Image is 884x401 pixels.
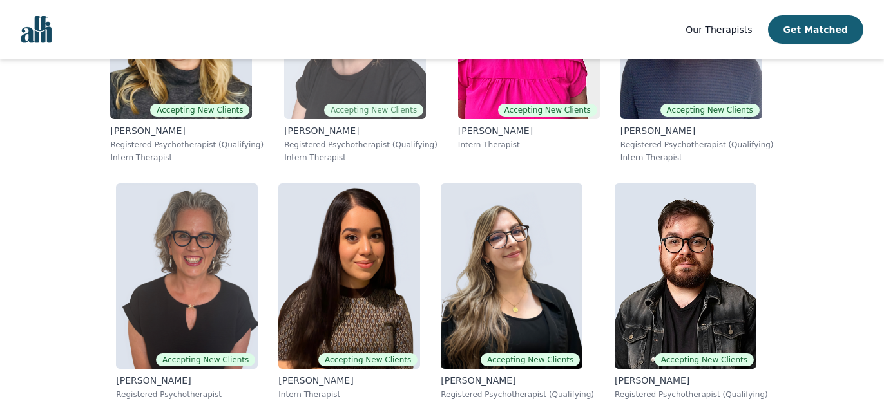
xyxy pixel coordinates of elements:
[116,389,258,400] p: Registered Psychotherapist
[110,140,264,150] p: Registered Psychotherapist (Qualifying)
[441,183,582,369] img: Joanna_Komisar
[768,15,863,44] button: Get Matched
[278,374,420,387] p: [PERSON_NAME]
[686,24,752,35] span: Our Therapists
[116,374,258,387] p: [PERSON_NAME]
[615,374,768,387] p: [PERSON_NAME]
[458,124,600,137] p: [PERSON_NAME]
[620,153,774,163] p: Intern Therapist
[458,140,600,150] p: Intern Therapist
[615,183,756,369] img: Freddie_Giovane
[318,353,418,366] span: Accepting New Clients
[21,16,52,43] img: alli logo
[481,353,580,366] span: Accepting New Clients
[110,124,264,137] p: [PERSON_NAME]
[110,153,264,163] p: Intern Therapist
[284,153,437,163] p: Intern Therapist
[620,140,774,150] p: Registered Psychotherapist (Qualifying)
[150,104,249,117] span: Accepting New Clients
[441,389,594,400] p: Registered Psychotherapist (Qualifying)
[620,124,774,137] p: [PERSON_NAME]
[615,389,768,400] p: Registered Psychotherapist (Qualifying)
[655,353,754,366] span: Accepting New Clients
[156,353,255,366] span: Accepting New Clients
[278,389,420,400] p: Intern Therapist
[278,183,420,369] img: Heala_Maudoodi
[686,22,752,37] a: Our Therapists
[284,140,437,150] p: Registered Psychotherapist (Qualifying)
[441,374,594,387] p: [PERSON_NAME]
[116,183,258,369] img: Susan_Albaum
[324,104,423,117] span: Accepting New Clients
[660,104,760,117] span: Accepting New Clients
[498,104,597,117] span: Accepting New Clients
[284,124,437,137] p: [PERSON_NAME]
